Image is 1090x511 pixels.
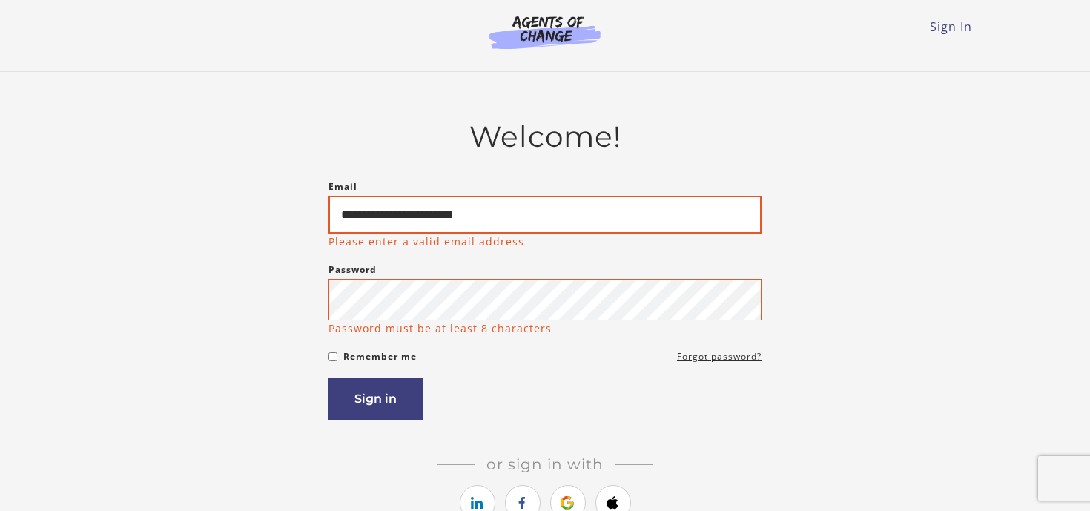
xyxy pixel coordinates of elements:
button: Sign in [328,378,423,420]
h2: Welcome! [328,119,762,154]
label: Password [328,261,377,279]
a: Forgot password? [677,348,762,366]
span: Or sign in with [475,455,615,473]
a: Sign In [930,19,972,35]
p: Please enter a valid email address [328,234,524,249]
label: Remember me [343,348,417,366]
label: Email [328,178,357,196]
p: Password must be at least 8 characters [328,320,552,336]
img: Agents of Change Logo [474,15,616,49]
